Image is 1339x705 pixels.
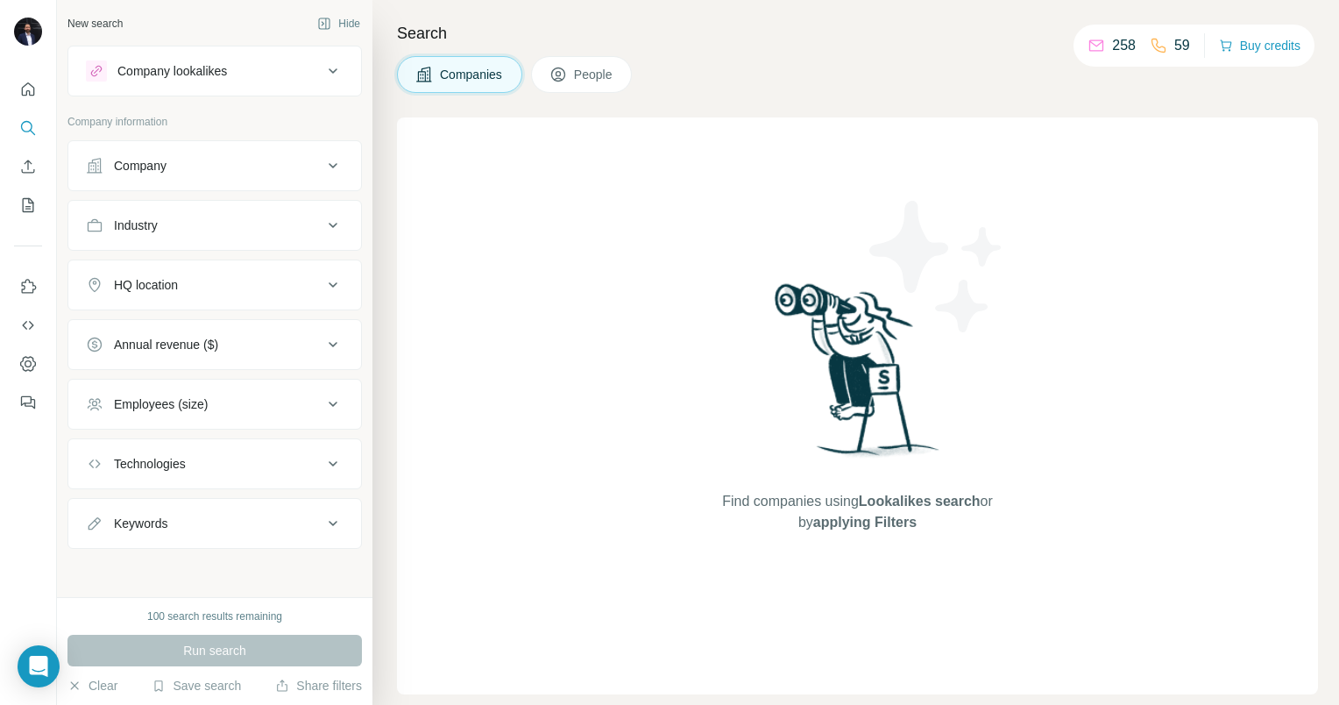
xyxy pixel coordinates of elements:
button: Save search [152,677,241,694]
button: Hide [305,11,372,37]
span: Find companies using or by [717,491,997,533]
button: Feedback [14,387,42,418]
span: Companies [440,66,504,83]
button: Annual revenue ($) [68,324,361,366]
button: My lists [14,189,42,221]
button: Industry [68,204,361,246]
div: Keywords [114,515,167,532]
img: Surfe Illustration - Stars [858,188,1016,345]
button: Search [14,112,42,144]
button: Quick start [14,74,42,105]
span: applying Filters [813,515,917,530]
div: 100 search results remaining [147,609,282,624]
button: Use Surfe on LinkedIn [14,271,42,303]
div: Company [114,157,166,174]
img: Surfe Illustration - Woman searching with binoculars [767,279,949,474]
button: Keywords [68,502,361,545]
p: Company information [67,114,362,130]
h4: Search [397,21,1318,46]
button: Technologies [68,443,361,485]
div: Company lookalikes [117,62,227,80]
button: Buy credits [1219,33,1300,58]
div: Employees (size) [114,395,208,413]
div: Open Intercom Messenger [18,645,60,687]
div: New search [67,16,123,32]
button: Dashboard [14,348,42,380]
button: Enrich CSV [14,151,42,182]
img: Avatar [14,18,42,46]
div: Annual revenue ($) [114,336,218,353]
div: Industry [114,217,158,234]
button: HQ location [68,264,361,306]
span: People [574,66,614,83]
span: Lookalikes search [859,494,981,509]
button: Company [68,145,361,187]
p: 59 [1174,35,1190,56]
button: Use Surfe API [14,310,42,341]
div: HQ location [114,276,178,294]
p: 258 [1112,35,1136,56]
button: Company lookalikes [68,50,361,92]
button: Share filters [275,677,362,694]
button: Employees (size) [68,383,361,425]
div: Technologies [114,455,186,473]
button: Clear [67,677,117,694]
